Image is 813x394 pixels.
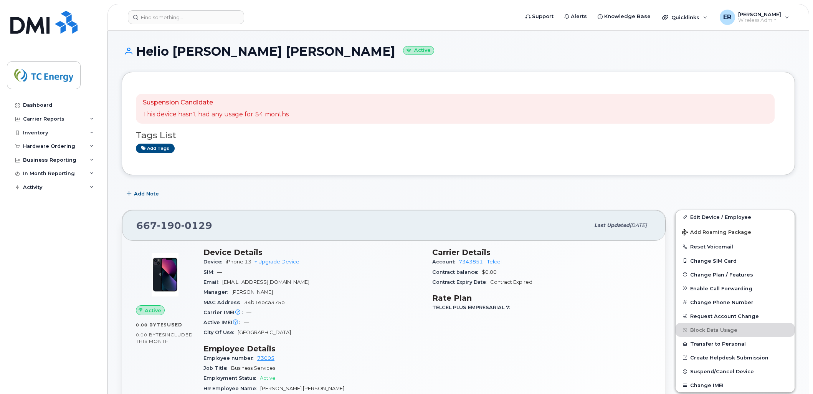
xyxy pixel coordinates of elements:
button: Enable Call Forwarding [676,281,795,295]
iframe: Messenger Launcher [780,361,807,388]
span: Add Note [134,190,159,197]
h3: Device Details [203,248,423,257]
span: Carrier IMEI [203,310,246,315]
span: iPhone 13 [226,259,251,265]
span: HR Employee Name [203,386,260,391]
span: 190 [157,220,181,231]
span: Change Plan / Features [690,271,753,277]
span: used [167,322,182,328]
span: [EMAIL_ADDRESS][DOMAIN_NAME] [222,279,309,285]
span: 0129 [181,220,212,231]
span: Account [432,259,459,265]
span: $0.00 [482,269,497,275]
span: [PERSON_NAME] [PERSON_NAME] [260,386,344,391]
button: Suspend/Cancel Device [676,364,795,378]
span: Job Title [203,365,231,371]
a: Edit Device / Employee [676,210,795,224]
span: Business Services [231,365,275,371]
span: Add Roaming Package [682,229,751,237]
button: Transfer to Personal [676,337,795,351]
span: Enable Call Forwarding [690,285,752,291]
button: Change SIM Card [676,254,795,268]
span: Employee number [203,355,257,361]
h3: Tags List [136,131,781,140]
span: Device [203,259,226,265]
span: Active IMEI [203,320,244,325]
button: Add Roaming Package [676,224,795,240]
img: image20231002-3703462-1ig824h.jpeg [142,252,188,298]
span: Active [260,375,276,381]
span: 667 [136,220,212,231]
p: This device hasn't had any usage for 54 months [143,110,289,119]
span: — [244,320,249,325]
small: Active [403,46,434,55]
span: TELCEL PLUS EMPRESARIAL 7 [432,305,514,310]
span: Active [145,307,161,314]
h3: Employee Details [203,344,423,353]
span: MAC Address [203,300,244,305]
button: Add Note [122,187,165,200]
h3: Carrier Details [432,248,652,257]
span: 0.00 Bytes [136,322,167,328]
a: + Upgrade Device [254,259,299,265]
span: SIM [203,269,217,275]
span: 34b1ebca375b [244,300,285,305]
span: [PERSON_NAME] [231,289,273,295]
span: — [217,269,222,275]
span: — [246,310,251,315]
button: Block Data Usage [676,323,795,337]
button: Change Phone Number [676,295,795,309]
span: included this month [136,332,193,344]
span: Email [203,279,222,285]
a: 73005 [257,355,274,361]
h1: Helio [PERSON_NAME] [PERSON_NAME] [122,45,795,58]
button: Change Plan / Features [676,268,795,281]
span: Suspend/Cancel Device [690,369,754,374]
a: Add tags [136,144,175,153]
span: Contract Expiry Date [432,279,490,285]
span: Employment Status [203,375,260,381]
span: Contract Expired [490,279,532,285]
button: Request Account Change [676,309,795,323]
button: Reset Voicemail [676,240,795,253]
span: Last updated [594,222,630,228]
span: Manager [203,289,231,295]
span: City Of Use [203,329,238,335]
p: Suspension Candidate [143,98,289,107]
button: Change IMEI [676,378,795,392]
span: [DATE] [630,222,647,228]
span: Contract balance [432,269,482,275]
h3: Rate Plan [432,293,652,303]
span: 0.00 Bytes [136,332,165,338]
span: [GEOGRAPHIC_DATA] [238,329,291,335]
a: 7343851 - Telcel [459,259,502,265]
a: Create Helpdesk Submission [676,351,795,364]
